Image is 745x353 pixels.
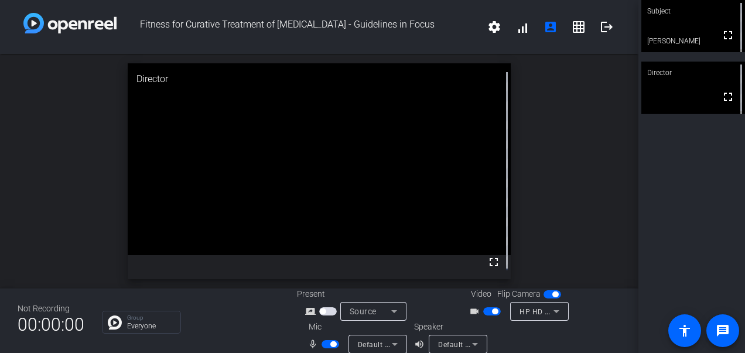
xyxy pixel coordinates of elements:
div: Not Recording [18,303,84,315]
mat-icon: logout [600,20,614,34]
span: Flip Camera [497,288,541,300]
mat-icon: accessibility [678,324,692,338]
mat-icon: videocam_outline [469,304,483,318]
div: Director [128,63,511,95]
mat-icon: mic_none [307,337,322,351]
mat-icon: account_box [544,20,558,34]
span: Fitness for Curative Treatment of [MEDICAL_DATA] - Guidelines in Focus [117,13,480,41]
p: Group [127,315,175,321]
div: Speaker [414,321,484,333]
span: 00:00:00 [18,310,84,339]
div: Mic [297,321,414,333]
span: Video [471,288,491,300]
img: Chat Icon [108,315,122,330]
mat-icon: message [716,324,730,338]
span: Default - External Microphone (2- Realtek(R) Audio) [358,340,532,349]
div: Director [641,62,745,84]
mat-icon: fullscreen [721,90,735,104]
mat-icon: grid_on [572,20,586,34]
mat-icon: fullscreen [487,255,501,269]
img: white-gradient.svg [23,13,117,33]
span: Source [350,307,377,316]
mat-icon: settings [487,20,501,34]
mat-icon: fullscreen [721,28,735,42]
div: Present [297,288,414,300]
button: signal_cellular_alt [508,13,536,41]
span: Default - Headphones (2- Realtek(R) Audio) [438,340,585,349]
mat-icon: screen_share_outline [305,304,319,318]
p: Everyone [127,323,175,330]
span: HP HD Camera (04f2:b6bf) [520,307,613,316]
mat-icon: volume_up [414,337,428,351]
